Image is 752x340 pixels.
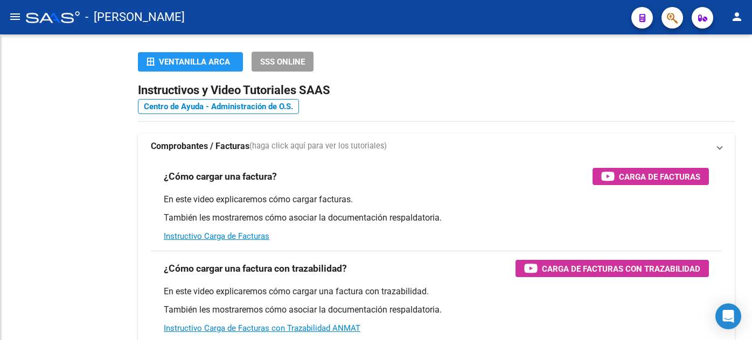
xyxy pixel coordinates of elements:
button: Carga de Facturas [593,168,709,185]
button: Carga de Facturas con Trazabilidad [516,260,709,277]
p: También les mostraremos cómo asociar la documentación respaldatoria. [164,304,709,316]
span: SSS ONLINE [260,57,305,67]
a: Instructivo Carga de Facturas [164,231,269,241]
a: Instructivo Carga de Facturas con Trazabilidad ANMAT [164,323,360,333]
span: - [PERSON_NAME] [85,5,185,29]
h3: ¿Cómo cargar una factura con trazabilidad? [164,261,347,276]
h2: Instructivos y Video Tutoriales SAAS [138,80,735,101]
div: Ventanilla ARCA [147,52,234,72]
span: Carga de Facturas [619,170,700,183]
span: Carga de Facturas con Trazabilidad [542,262,700,275]
p: En este video explicaremos cómo cargar una factura con trazabilidad. [164,286,709,297]
a: Centro de Ayuda - Administración de O.S. [138,99,299,114]
h3: ¿Cómo cargar una factura? [164,169,277,184]
mat-icon: menu [9,10,22,23]
p: También les mostraremos cómo asociar la documentación respaldatoria. [164,212,709,224]
mat-expansion-panel-header: Comprobantes / Facturas(haga click aquí para ver los tutoriales) [138,133,735,159]
span: (haga click aquí para ver los tutoriales) [249,140,387,152]
div: Open Intercom Messenger [715,303,741,329]
button: Ventanilla ARCA [138,52,243,72]
p: En este video explicaremos cómo cargar facturas. [164,194,709,206]
mat-icon: person [730,10,743,23]
button: SSS ONLINE [252,52,314,72]
strong: Comprobantes / Facturas [151,140,249,152]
